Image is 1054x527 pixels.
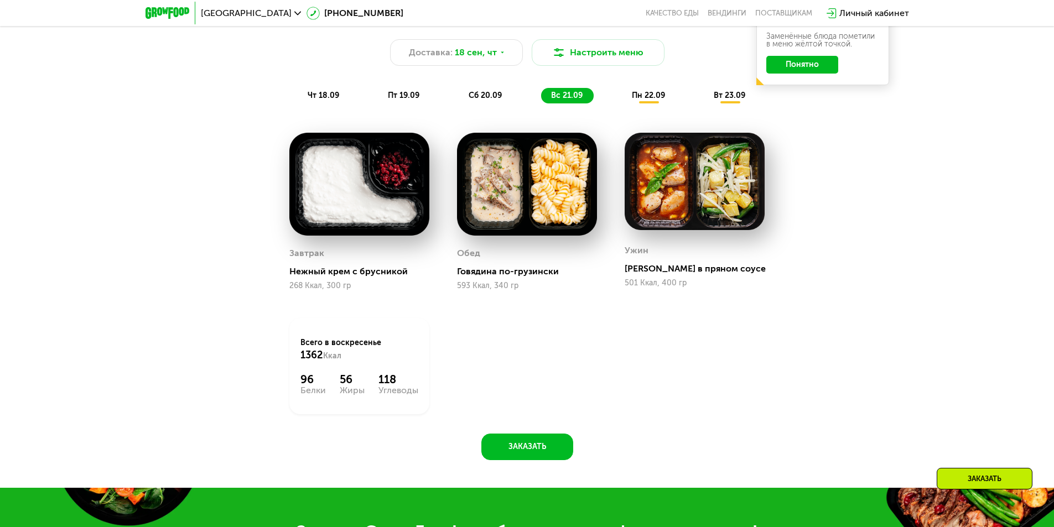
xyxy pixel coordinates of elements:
div: Говядина по-грузински [457,266,606,277]
div: Завтрак [289,245,324,262]
span: 1362 [300,349,323,361]
span: Ккал [323,351,341,361]
button: Настроить меню [532,39,664,66]
div: Ужин [625,242,648,259]
div: Жиры [340,386,365,395]
div: [PERSON_NAME] в пряном соусе [625,263,773,274]
a: Вендинги [708,9,746,18]
span: вс 21.09 [551,91,583,100]
span: пн 22.09 [632,91,665,100]
div: Углеводы [378,386,418,395]
div: 118 [378,373,418,386]
div: 501 Ккал, 400 гр [625,279,765,288]
a: Качество еды [646,9,699,18]
span: [GEOGRAPHIC_DATA] [201,9,292,18]
div: поставщикам [755,9,812,18]
div: Обед [457,245,480,262]
span: вт 23.09 [714,91,745,100]
button: Понятно [766,56,838,74]
div: 268 Ккал, 300 гр [289,281,429,290]
span: 18 сен, чт [455,46,497,59]
span: пт 19.09 [388,91,419,100]
div: 593 Ккал, 340 гр [457,281,597,290]
span: сб 20.09 [469,91,502,100]
span: чт 18.09 [308,91,339,100]
div: Белки [300,386,326,395]
a: [PHONE_NUMBER] [307,7,403,20]
button: Заказать [481,434,573,460]
div: Заказать [937,468,1032,489]
span: Доставка: [409,46,453,59]
div: Личный кабинет [839,7,909,20]
div: Всего в воскресенье [300,337,418,362]
div: Нежный крем с брусникой [289,266,438,277]
div: 56 [340,373,365,386]
div: 96 [300,373,326,386]
div: Заменённые блюда пометили в меню жёлтой точкой. [766,33,879,48]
